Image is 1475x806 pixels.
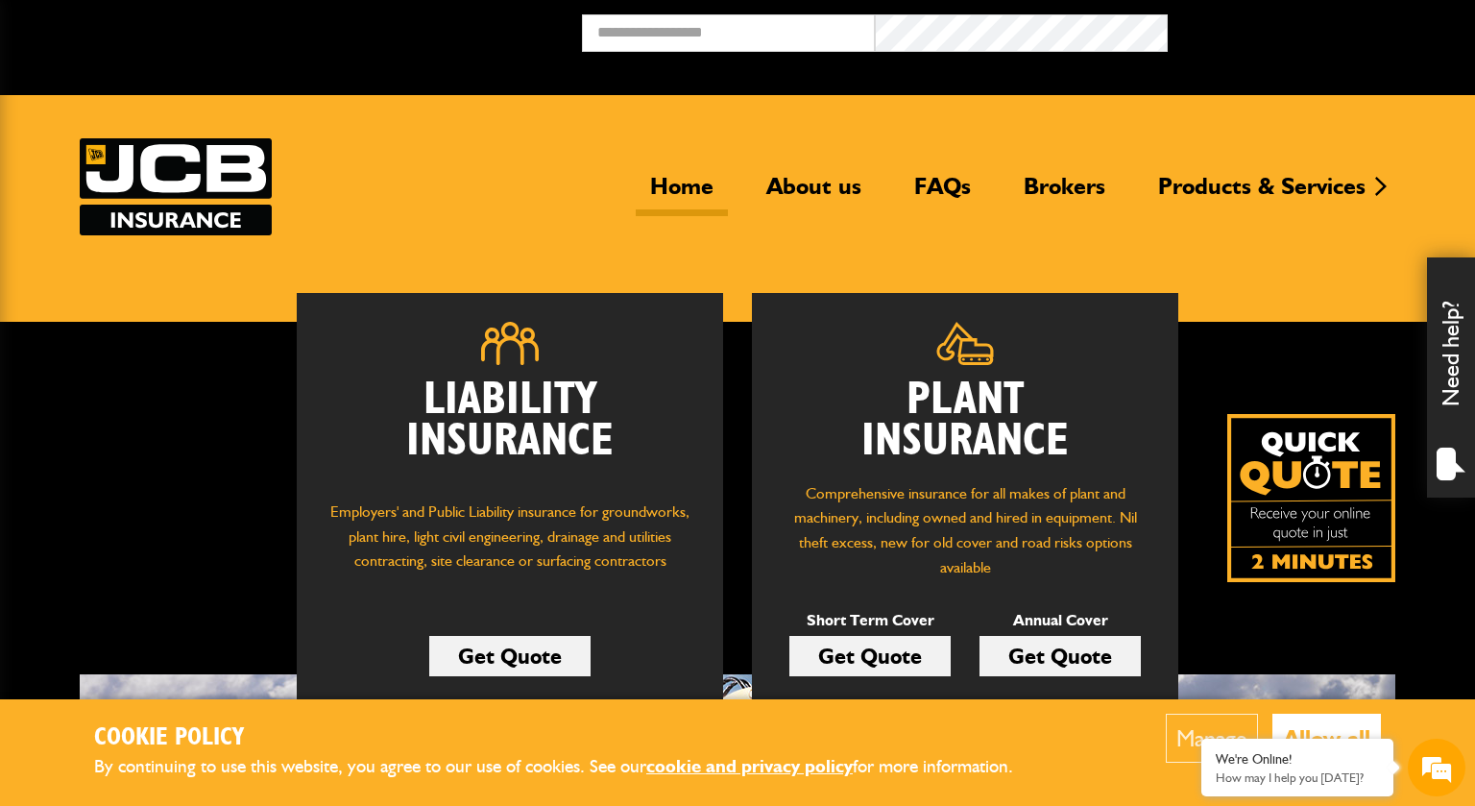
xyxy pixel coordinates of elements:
a: FAQs [900,172,985,216]
a: Get Quote [429,636,591,676]
a: Home [636,172,728,216]
a: JCB Insurance Services [80,138,272,235]
h2: Cookie Policy [94,723,1045,753]
h2: Liability Insurance [326,379,694,481]
p: Short Term Cover [789,608,951,633]
p: How may I help you today? [1216,770,1379,785]
a: Brokers [1009,172,1120,216]
p: Annual Cover [979,608,1141,633]
button: Manage [1166,714,1258,763]
button: Allow all [1272,714,1381,763]
h2: Plant Insurance [781,379,1149,462]
a: Get Quote [789,636,951,676]
a: About us [752,172,876,216]
a: cookie and privacy policy [646,755,853,777]
div: We're Online! [1216,751,1379,768]
p: Employers' and Public Liability insurance for groundworks, plant hire, light civil engineering, d... [326,500,694,592]
button: Broker Login [1168,14,1461,44]
a: Get your insurance quote isn just 2-minutes [1227,414,1395,582]
p: Comprehensive insurance for all makes of plant and machinery, including owned and hired in equipm... [781,481,1149,579]
p: By continuing to use this website, you agree to our use of cookies. See our for more information. [94,752,1045,782]
img: JCB Insurance Services logo [80,138,272,235]
a: Products & Services [1144,172,1380,216]
img: Quick Quote [1227,414,1395,582]
div: Need help? [1427,257,1475,498]
a: Get Quote [979,636,1141,676]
